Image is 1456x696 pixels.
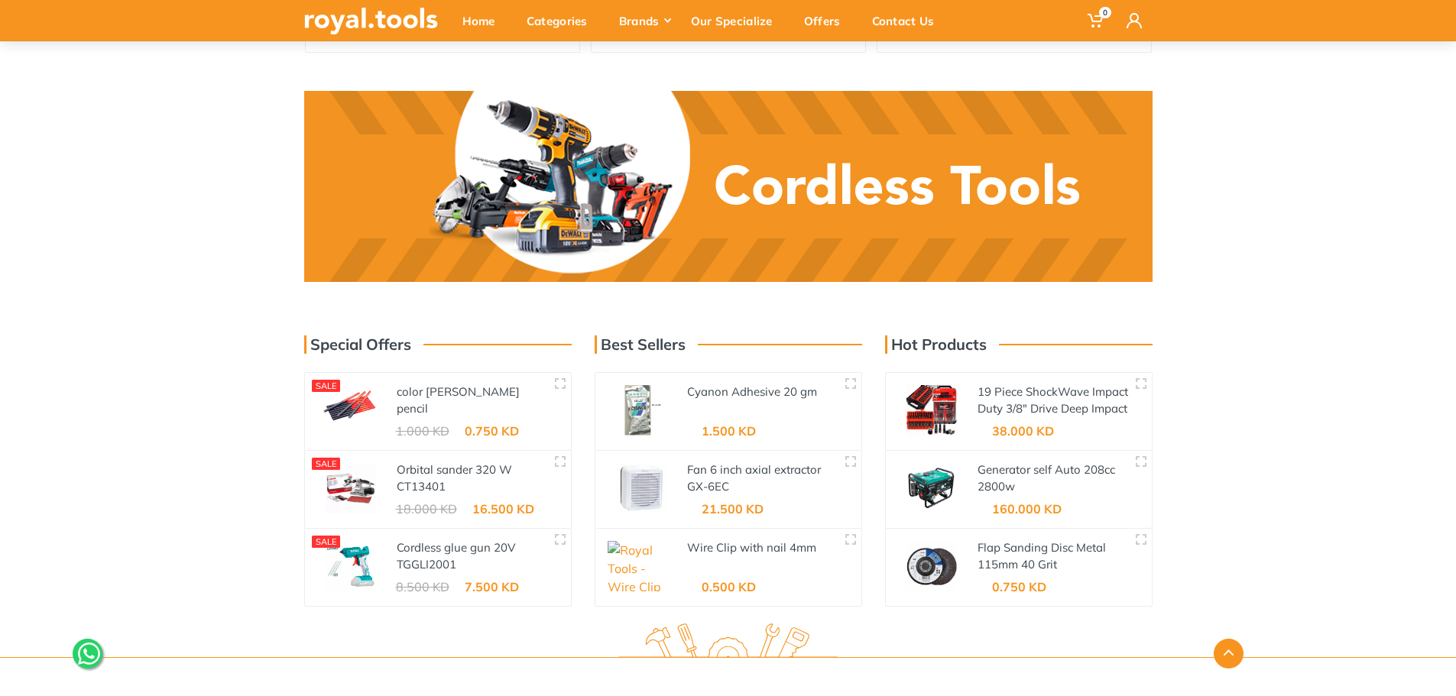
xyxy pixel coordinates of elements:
div: Our Specialize [680,5,793,37]
a: Flap Sanding Disc Metal 115mm 40 Grit [978,540,1106,572]
img: Royal Tools - Cordless glue gun 20V [317,541,384,591]
div: 21.500 KD [702,503,764,515]
div: Contact Us [861,5,955,37]
a: color [PERSON_NAME] pencil [397,384,520,416]
div: 8.500 KD [396,581,449,593]
img: Royal Tools - Generator self Auto 208cc 2800w [898,463,965,513]
a: Orbital sander 320 W [397,462,512,477]
h3: Hot Products [885,335,987,354]
h3: Special Offers [304,335,411,354]
div: Offers [793,5,861,37]
div: 0.750 KD [465,425,519,437]
div: Categories [516,5,608,37]
img: Royal Tools - Fan 6 inch axial extractor [608,463,675,513]
img: Royal Tools - Cyanon Adhesive 20 gm [608,385,675,435]
a: Cordless glue gun 20V [397,540,515,555]
div: 1.000 KD [396,425,449,437]
div: 0.500 KD [702,581,756,593]
img: Royal Tools - 19 Piece ShockWave Impact Duty 3/8 [898,385,965,435]
a: Cyanon Adhesive 20 gm [687,384,817,399]
a: GX-6EC [687,479,729,494]
img: royal.tools Logo [618,623,838,665]
img: Royal Tools - Flap Sanding Disc Metal 115mm 40 Grit [898,541,965,591]
img: royal.tools Logo [304,8,438,34]
a: 19 Piece ShockWave Impact Duty 3/8" Drive Deep Impact Socket PackOut Set [978,384,1128,433]
div: 160.000 KD [992,503,1062,515]
div: SALE [312,536,341,548]
img: Royal Tools - Wire Clip with nail 4mm [608,541,675,591]
span: 0 [1099,7,1111,18]
div: Brands [608,5,680,37]
a: CT13401 [397,479,446,494]
a: Wire Clip with nail 4mm [687,540,816,555]
a: TGGLI2001 [397,557,456,571]
div: SALE [312,380,341,392]
div: 1.500 KD [702,425,756,437]
a: Generator self Auto 208cc 2800w [978,462,1115,494]
div: Home [452,5,516,37]
div: 18.000 KD [396,503,457,515]
div: 7.500 KD [465,581,519,593]
h3: Best Sellers [595,335,686,354]
img: Royal Tools - color carpenter pencil [317,385,384,435]
div: 16.500 KD [472,503,534,515]
img: Royal Tools - Orbital sander 320 W [317,463,384,513]
div: SALE [312,458,341,470]
a: Fan 6 inch axial extractor [687,462,821,477]
div: 0.750 KD [992,581,1046,593]
div: 38.000 KD [992,425,1054,437]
